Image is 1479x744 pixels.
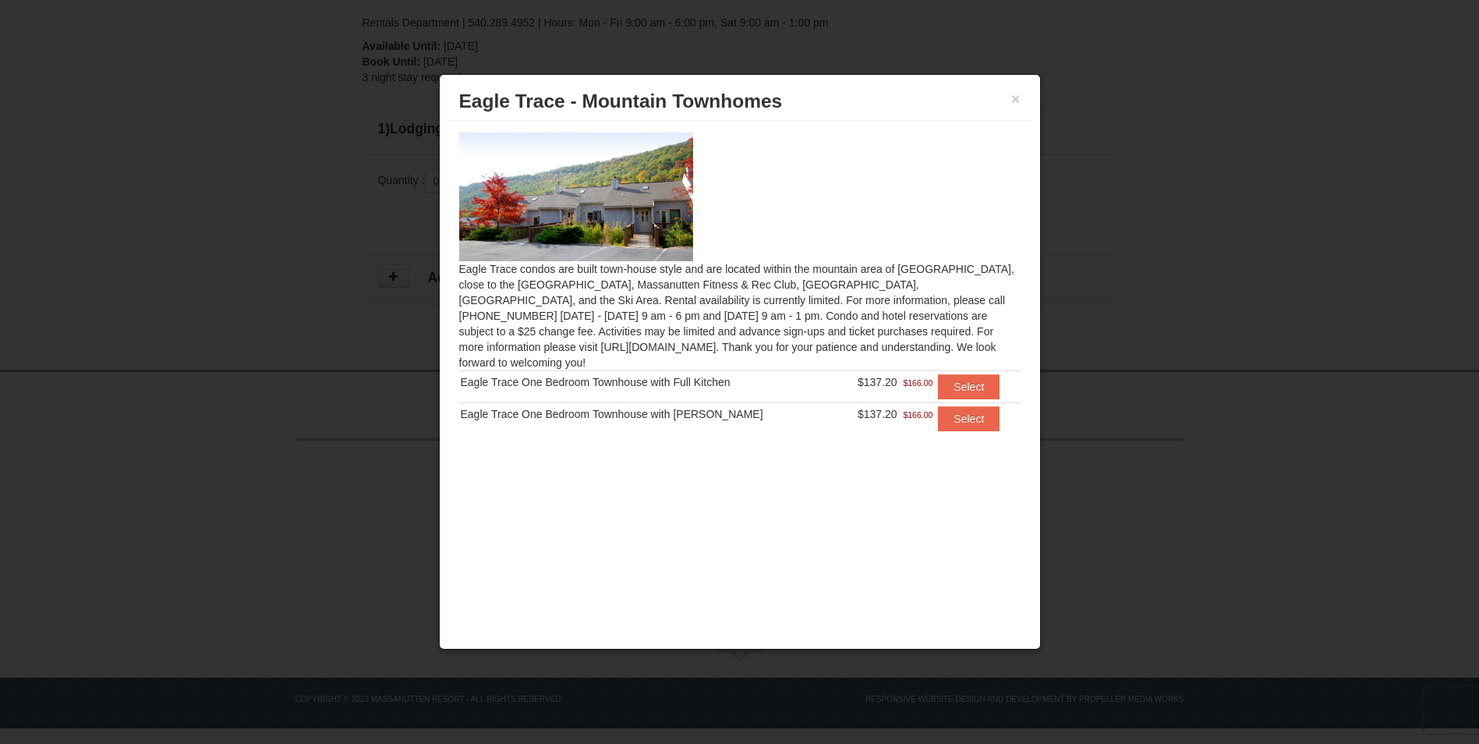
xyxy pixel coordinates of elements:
[459,90,783,112] span: Eagle Trace - Mountain Townhomes
[858,408,897,420] span: $137.20
[459,133,693,260] img: 19218983-1-9b289e55.jpg
[461,374,837,390] div: Eagle Trace One Bedroom Townhouse with Full Kitchen
[1011,91,1021,107] button: ×
[938,406,1000,431] button: Select
[903,407,932,423] span: $166.00
[461,406,837,422] div: Eagle Trace One Bedroom Townhouse with [PERSON_NAME]
[938,374,1000,399] button: Select
[448,121,1032,462] div: Eagle Trace condos are built town-house style and are located within the mountain area of [GEOGRA...
[903,375,932,391] span: $166.00
[858,376,897,388] span: $137.20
